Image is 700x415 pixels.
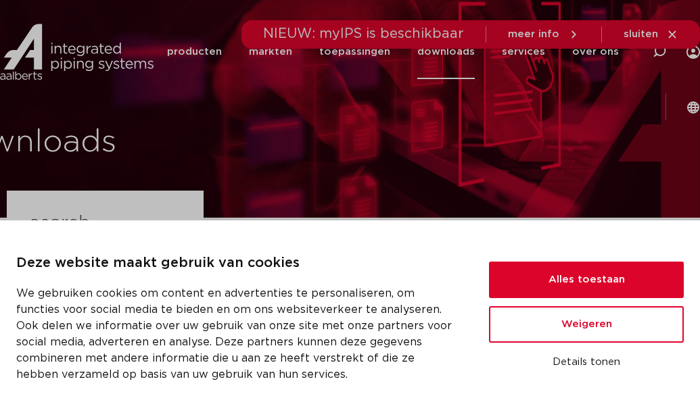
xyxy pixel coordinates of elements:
a: markten [249,24,292,79]
p: Deze website maakt gebruik van cookies [16,253,457,274]
span: NIEUW: myIPS is beschikbaar [263,27,464,41]
a: sluiten [624,28,678,41]
a: downloads [417,24,475,79]
button: Details tonen [489,351,684,374]
span: meer info [508,29,559,39]
button: Weigeren [489,306,684,343]
p: We gebruiken cookies om content en advertenties te personaliseren, om functies voor social media ... [16,285,457,383]
div: my IPS [686,24,700,79]
a: services [502,24,545,79]
button: Alles toestaan [489,262,684,298]
a: toepassingen [319,24,390,79]
a: producten [167,24,222,79]
a: over ons [572,24,619,79]
nav: Menu [167,24,619,79]
a: meer info [508,28,580,41]
h3: search downloads [30,208,181,273]
span: sluiten [624,29,658,39]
